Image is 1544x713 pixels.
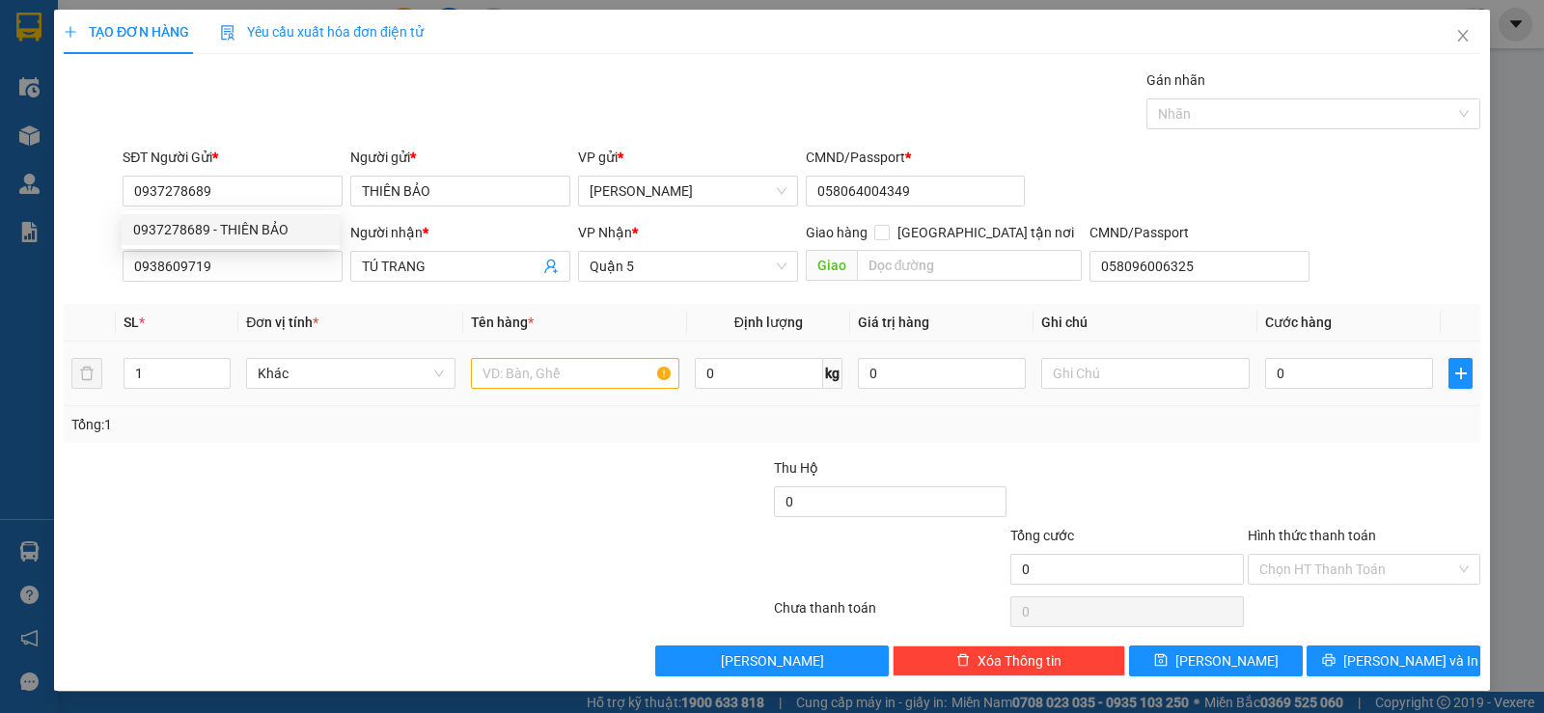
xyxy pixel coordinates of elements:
[1041,358,1250,389] input: Ghi Chú
[1455,28,1471,43] span: close
[1265,315,1332,330] span: Cước hàng
[1322,653,1336,669] span: printer
[578,225,632,240] span: VP Nhận
[1343,650,1478,672] span: [PERSON_NAME] và In
[246,315,318,330] span: Đơn vị tính
[1089,222,1310,243] div: CMND/Passport
[350,147,570,168] div: Người gửi
[806,225,868,240] span: Giao hàng
[1307,645,1480,676] button: printer[PERSON_NAME] và In
[220,25,235,41] img: icon
[1010,528,1074,543] span: Tổng cước
[220,24,424,40] span: Yêu cầu xuất hóa đơn điện tử
[209,24,256,70] img: logo.jpg
[1448,358,1473,389] button: plus
[956,653,970,669] span: delete
[590,252,786,281] span: Quận 5
[124,315,139,330] span: SL
[1449,366,1472,381] span: plus
[774,460,818,476] span: Thu Hộ
[350,222,570,243] div: Người nhận
[258,359,443,388] span: Khác
[655,645,888,676] button: [PERSON_NAME]
[578,147,798,168] div: VP gửi
[978,650,1061,672] span: Xóa Thông tin
[64,24,189,40] span: TẠO ĐƠN HÀNG
[71,358,102,389] button: delete
[772,597,1008,631] div: Chưa thanh toán
[162,92,265,116] li: (c) 2017
[806,250,857,281] span: Giao
[858,358,1026,389] input: 0
[890,222,1082,243] span: [GEOGRAPHIC_DATA] tận nơi
[1436,10,1490,64] button: Close
[71,414,597,435] div: Tổng: 1
[1175,650,1279,672] span: [PERSON_NAME]
[1154,653,1168,669] span: save
[1146,72,1205,88] label: Gán nhãn
[133,219,328,240] div: 0937278689 - THIÊN BẢO
[543,259,559,274] span: user-add
[471,315,534,330] span: Tên hàng
[123,147,343,168] div: SĐT Người Gửi
[734,315,803,330] span: Định lượng
[119,28,191,219] b: Trà Lan Viên - Gửi khách hàng
[1129,645,1303,676] button: save[PERSON_NAME]
[823,358,842,389] span: kg
[893,645,1125,676] button: deleteXóa Thông tin
[1248,528,1376,543] label: Hình thức thanh toán
[24,124,70,215] b: Trà Lan Viên
[590,177,786,206] span: Phan Rang
[64,25,77,39] span: plus
[721,650,824,672] span: [PERSON_NAME]
[122,214,340,245] div: 0937278689 - THIÊN BẢO
[471,358,679,389] input: VD: Bàn, Ghế
[162,73,265,89] b: [DOMAIN_NAME]
[858,315,929,330] span: Giá trị hàng
[857,250,1083,281] input: Dọc đường
[1034,304,1257,342] th: Ghi chú
[806,147,1026,168] div: CMND/Passport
